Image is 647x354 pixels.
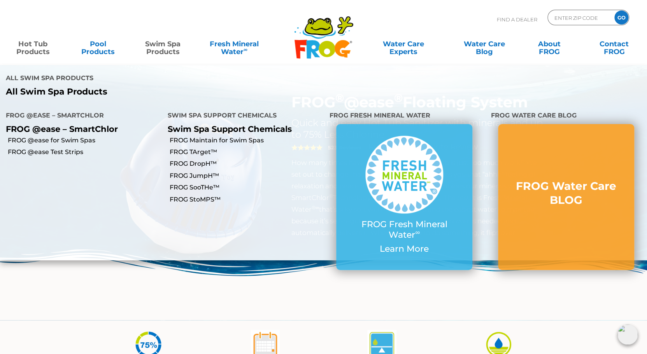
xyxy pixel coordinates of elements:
h3: FROG Water Care BLOG [514,179,619,207]
sup: ∞ [244,46,247,53]
h4: FROG @ease – SmartChlor [6,109,156,124]
a: FROG StoMPS™ [170,195,324,204]
a: FROG SooTHe™ [170,183,324,192]
p: Find A Dealer [497,10,537,29]
a: FROG @ease Test Strips [8,148,162,156]
a: Water CareBlog [459,36,509,52]
a: Hot TubProducts [8,36,58,52]
a: FROG Water Care BLOG [514,179,619,215]
a: PoolProducts [73,36,123,52]
a: Swim SpaProducts [138,36,188,52]
a: Swim Spa Support Chemicals [168,124,292,134]
h4: All Swim Spa Products [6,71,317,87]
p: FROG @ease – SmartChlor [6,124,156,134]
a: FROG TArget™ [170,148,324,156]
h4: FROG Fresh Mineral Water [329,109,479,124]
a: Fresh MineralWater∞ [203,36,266,52]
p: FROG Fresh Mineral Water [352,219,457,240]
a: FROG JumpH™ [170,172,324,180]
a: FROG Fresh Mineral Water∞ Learn More [352,136,457,258]
h4: Swim Spa Support Chemicals [168,109,318,124]
a: FROG Maintain for Swim Spas [170,136,324,145]
a: All Swim Spa Products [6,87,317,97]
input: Zip Code Form [554,12,606,23]
a: ContactFROG [589,36,639,52]
h4: FROG Water Care BLOG [491,109,641,124]
input: GO [614,11,628,25]
a: FROG DropH™ [170,159,324,168]
img: openIcon [617,324,638,345]
a: AboutFROG [524,36,574,52]
a: FROG @ease for Swim Spas [8,136,162,145]
a: Water CareExperts [362,36,444,52]
sup: ∞ [415,228,420,236]
p: Learn More [352,244,457,254]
